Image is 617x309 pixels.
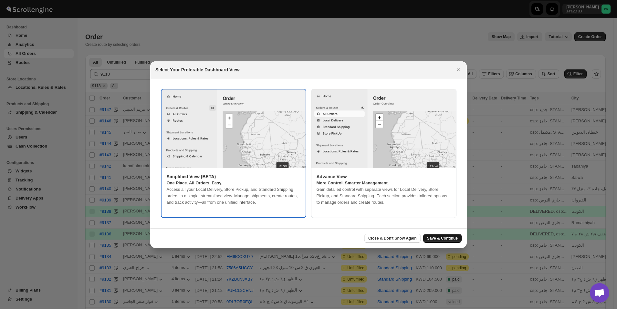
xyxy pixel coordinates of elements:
[317,173,451,180] p: Advance View
[162,89,306,168] img: simplified
[454,65,463,74] button: Close
[364,234,421,243] button: Close & Don't Show Again
[368,236,417,241] span: Close & Don't Show Again
[155,67,240,73] h2: Select Your Preferable Dashboard View
[317,180,451,186] p: More Control. Smarter Management.
[311,89,456,169] img: legacy
[590,283,609,303] a: Open chat
[423,234,462,243] button: Save & Continue
[317,186,451,206] p: Gain detailed control with separate views for Local Delivery, Store Pickup, and Standard Shipping...
[427,236,458,241] span: Save & Continue
[167,173,300,180] p: Simplified View (BETA)
[167,186,300,206] p: Access all your Local Delivery, Store Pickup, and Standard Shipping orders in a single, streamlin...
[167,180,300,186] p: One Place. All Orders. Easy.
